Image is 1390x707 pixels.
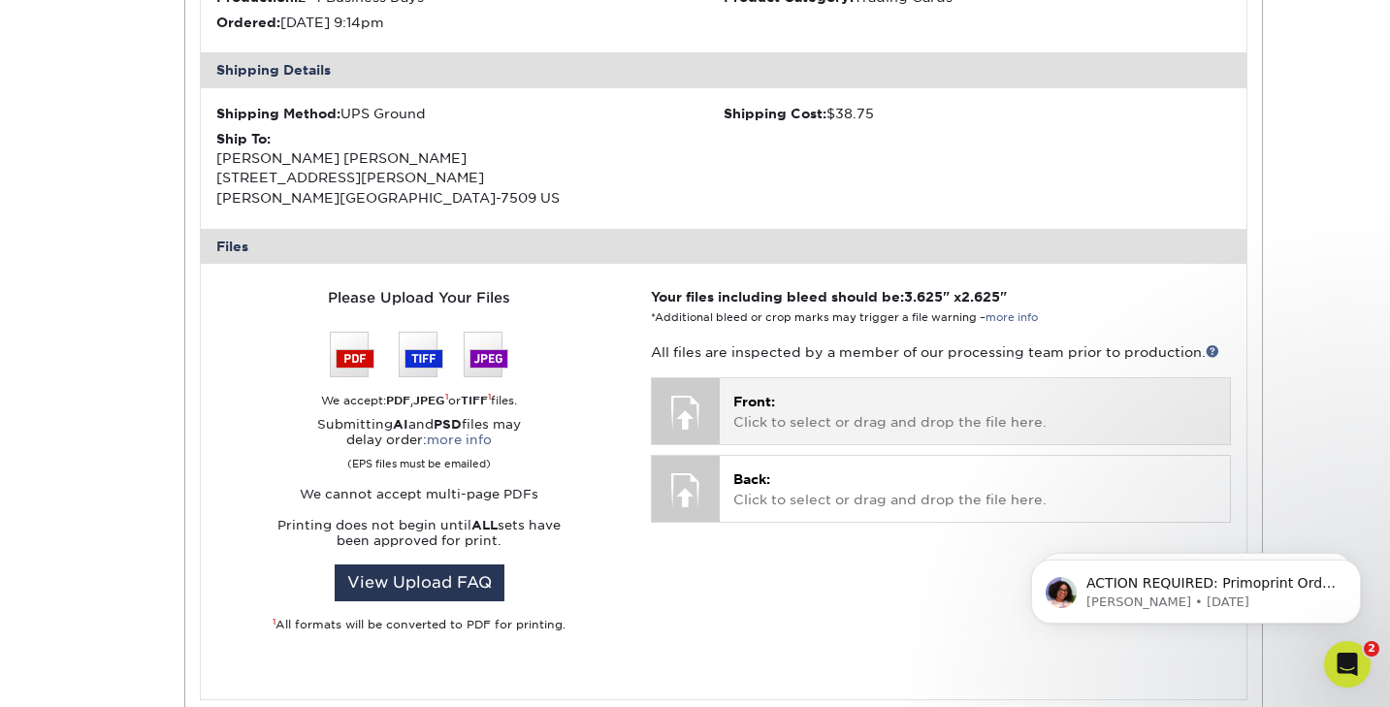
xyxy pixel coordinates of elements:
[216,15,280,30] strong: Ordered:
[733,471,770,487] span: Back:
[445,392,448,402] sup: 1
[651,311,1038,324] small: *Additional bleed or crop marks may trigger a file warning –
[413,394,445,407] strong: JPEG
[216,287,622,308] div: Please Upload Your Files
[216,487,622,502] p: We cannot accept multi-page PDFs
[5,648,165,700] iframe: Google Customer Reviews
[904,289,943,305] span: 3.625
[488,392,491,402] sup: 1
[961,289,1000,305] span: 2.625
[1002,519,1390,655] iframe: Intercom notifications message
[216,106,340,121] strong: Shipping Method:
[986,311,1038,324] a: more info
[347,448,491,471] small: (EPS files must be emailed)
[216,518,622,549] p: Printing does not begin until sets have been approved for print.
[216,104,724,123] div: UPS Ground
[386,394,410,407] strong: PDF
[201,229,1246,264] div: Files
[1324,641,1371,688] iframe: Intercom live chat
[216,129,724,209] div: [PERSON_NAME] [PERSON_NAME] [STREET_ADDRESS][PERSON_NAME] [PERSON_NAME][GEOGRAPHIC_DATA]-7509 US
[216,417,622,471] p: Submitting and files may delay order:
[733,392,1215,432] p: Click to select or drag and drop the file here.
[434,417,462,432] strong: PSD
[330,332,508,377] img: We accept: PSD, TIFF, or JPEG (JPG)
[651,289,1007,305] strong: Your files including bleed should be: " x "
[1364,641,1379,657] span: 2
[216,393,622,409] div: We accept: , or files.
[471,518,498,532] strong: ALL
[427,433,492,447] a: more info
[335,564,504,601] a: View Upload FAQ
[216,131,271,146] strong: Ship To:
[724,104,1231,123] div: $38.75
[201,52,1246,87] div: Shipping Details
[733,394,775,409] span: Front:
[216,617,622,633] div: All formats will be converted to PDF for printing.
[273,617,275,627] sup: 1
[461,394,488,407] strong: TIFF
[651,342,1230,362] p: All files are inspected by a member of our processing team prior to production.
[724,106,826,121] strong: Shipping Cost:
[733,469,1215,509] p: Click to select or drag and drop the file here.
[216,13,724,32] li: [DATE] 9:14pm
[393,417,408,432] strong: AI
